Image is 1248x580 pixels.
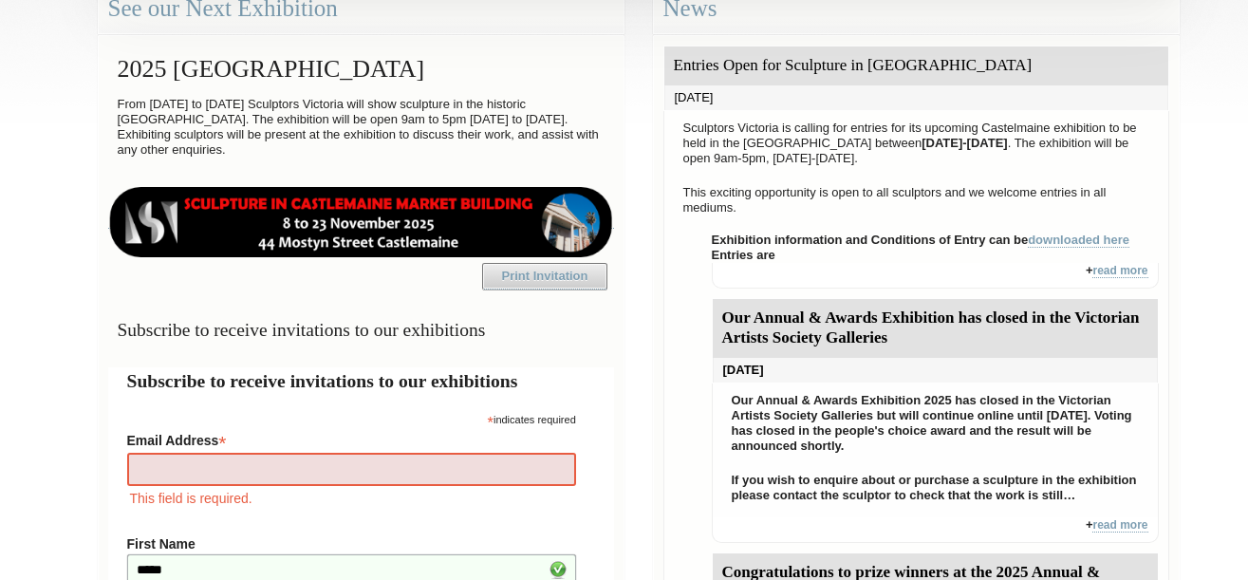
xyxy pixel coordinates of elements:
a: read more [1092,264,1147,278]
a: read more [1092,518,1147,533]
h3: Subscribe to receive invitations to our exhibitions [108,311,614,348]
h2: 2025 [GEOGRAPHIC_DATA] [108,46,614,92]
p: Sculptors Victoria is calling for entries for its upcoming Castelmaine exhibition to be held in t... [674,116,1159,171]
h2: Subscribe to receive invitations to our exhibitions [127,367,595,395]
a: Print Invitation [482,263,607,290]
p: From [DATE] to [DATE] Sculptors Victoria will show sculpture in the historic [GEOGRAPHIC_DATA]. T... [108,92,614,162]
strong: Exhibition information and Conditions of Entry can be [712,233,1130,248]
a: downloaded here [1028,233,1129,248]
div: Entries Open for Sculpture in [GEOGRAPHIC_DATA] [664,47,1168,85]
div: indicates required [127,409,576,427]
label: First Name [127,536,576,552]
div: This field is required. [127,488,576,509]
div: + [712,517,1159,543]
label: Email Address [127,427,576,450]
img: castlemaine-ldrbd25v2.png [108,187,614,257]
p: Our Annual & Awards Exhibition 2025 has closed in the Victorian Artists Society Galleries but wil... [722,388,1148,458]
div: [DATE] [664,85,1168,110]
div: + [712,263,1159,289]
p: If you wish to enquire about or purchase a sculpture in the exhibition please contact the sculpto... [722,468,1148,508]
div: Our Annual & Awards Exhibition has closed in the Victorian Artists Society Galleries [713,299,1158,358]
strong: [DATE]-[DATE] [922,136,1008,150]
p: This exciting opportunity is open to all sculptors and we welcome entries in all mediums. [674,180,1159,220]
div: [DATE] [713,358,1158,383]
